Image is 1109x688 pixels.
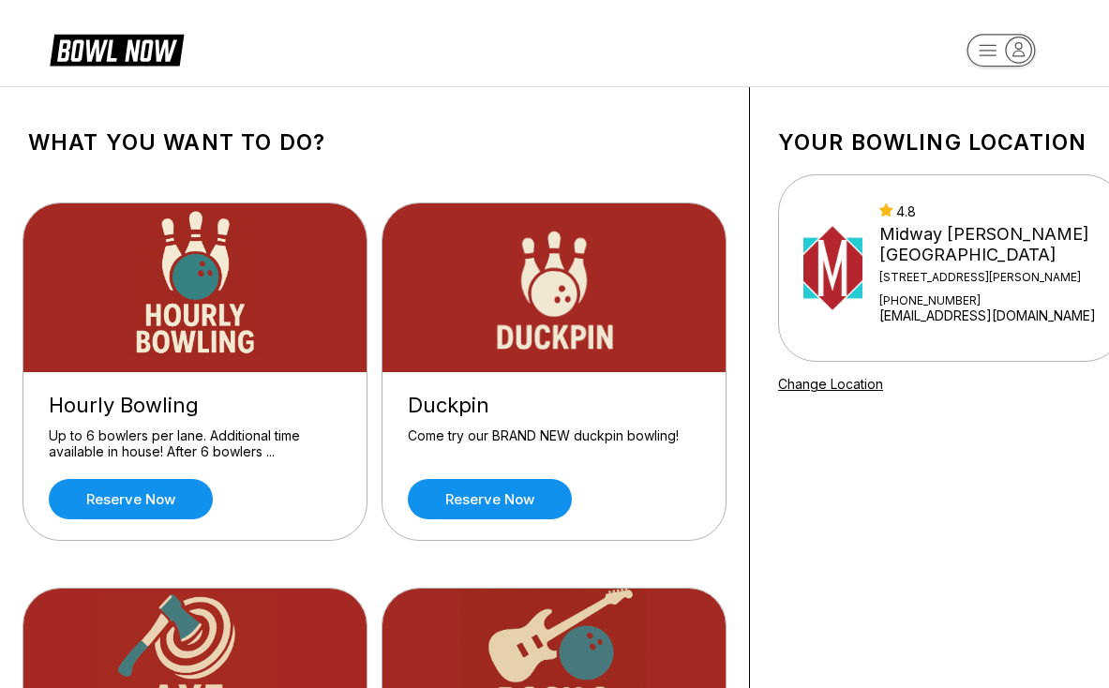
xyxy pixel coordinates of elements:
div: [PHONE_NUMBER] [879,293,1101,307]
img: Duckpin [382,203,727,372]
h1: What you want to do? [28,129,721,156]
div: Come try our BRAND NEW duckpin bowling! [408,427,700,460]
a: Reserve now [49,479,213,519]
img: Hourly Bowling [23,203,368,372]
div: Hourly Bowling [49,393,341,418]
a: Reserve now [408,479,572,519]
a: Change Location [778,376,883,392]
div: Midway [PERSON_NAME][GEOGRAPHIC_DATA] [879,224,1101,265]
div: 4.8 [879,203,1101,219]
a: [EMAIL_ADDRESS][DOMAIN_NAME] [879,307,1101,323]
div: Duckpin [408,393,700,418]
img: Midway Bowling - Carlisle [803,217,862,320]
div: [STREET_ADDRESS][PERSON_NAME] [879,270,1101,284]
div: Up to 6 bowlers per lane. Additional time available in house! After 6 bowlers ... [49,427,341,460]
